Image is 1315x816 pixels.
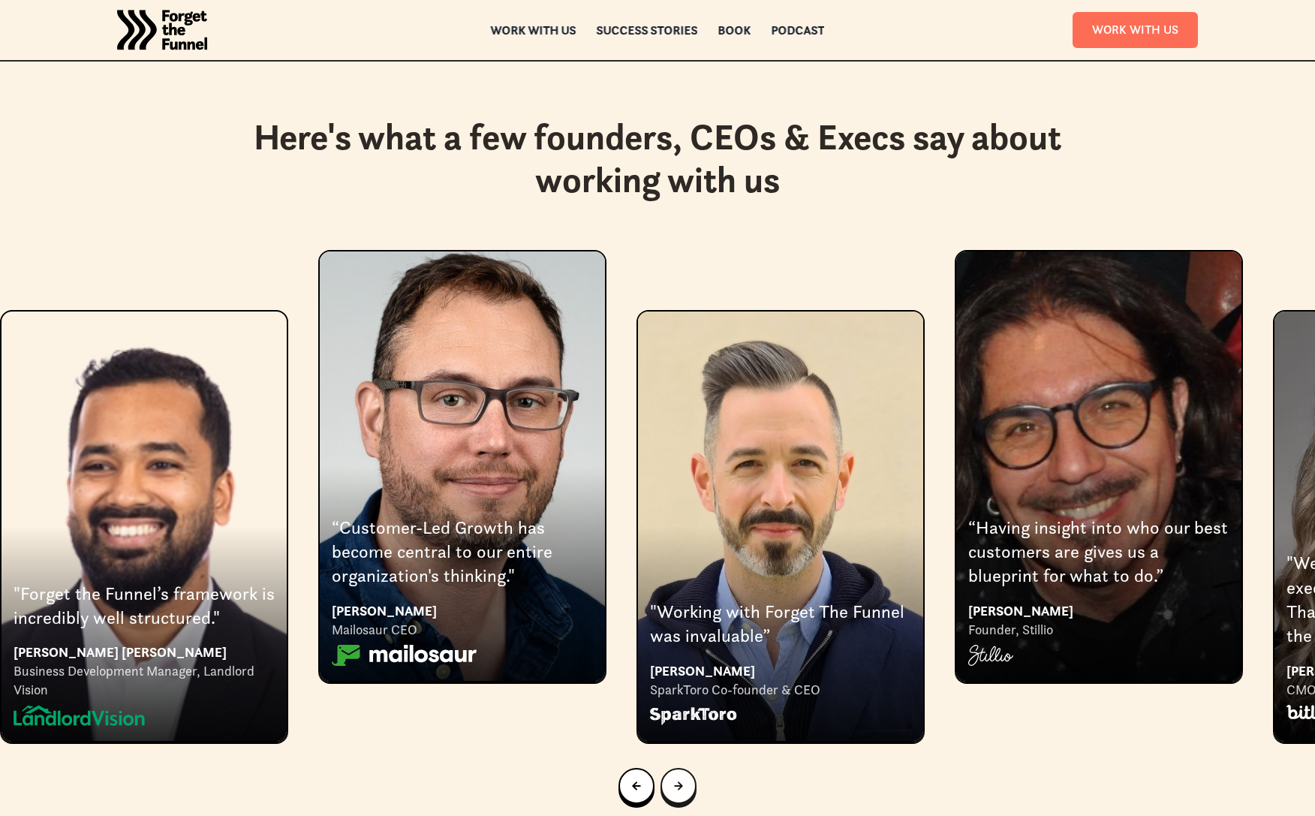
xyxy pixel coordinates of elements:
[192,116,1123,202] h2: Here's what a few founders, CEOs & Execs say about working with us
[650,600,911,649] div: "Working with Forget The Funnel was invaluable”
[955,250,1243,682] div: 5 of 9
[636,250,925,742] div: 4 of 9
[491,25,576,35] a: Work with us
[332,516,593,589] div: “Customer-Led Growth has become central to our entire organization's thinking."
[332,621,593,639] div: Mailosaur CEO
[772,25,825,35] a: Podcast
[318,250,606,682] div: 3 of 9
[618,768,654,804] a: Previous slide
[14,582,275,631] div: "Forget the Funnel’s framework is incredibly well structured."
[968,601,1229,621] div: [PERSON_NAME]
[968,516,1229,589] div: “Having insight into who our best customers are gives us a blueprint for what to do.”
[661,768,697,804] a: Next slide
[1073,12,1198,47] a: Work With Us
[968,621,1229,639] div: Founder, Stillio
[597,25,698,35] a: Success Stories
[718,25,751,35] a: Book
[650,661,911,681] div: [PERSON_NAME]
[332,601,593,621] div: [PERSON_NAME]
[14,662,275,699] div: Business Development Manager, Landlord Vision
[650,681,911,699] div: SparkToro Co-founder & CEO
[14,642,275,662] div: [PERSON_NAME] [PERSON_NAME]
